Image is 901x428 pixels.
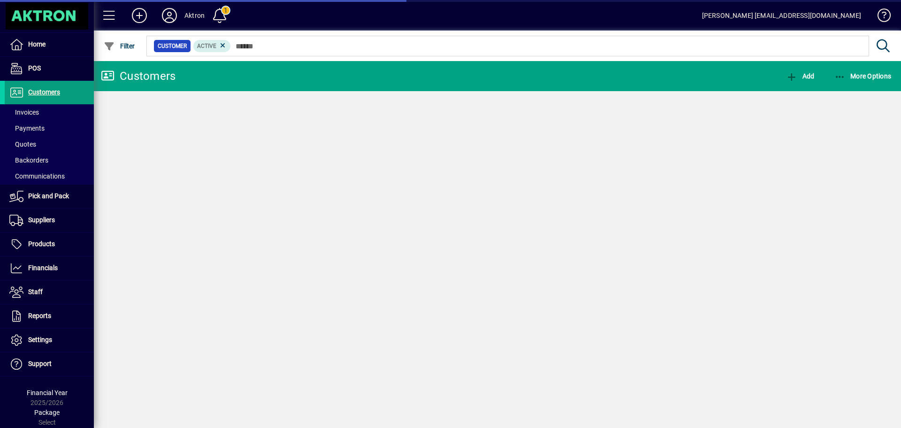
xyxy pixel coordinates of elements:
[101,69,176,84] div: Customers
[28,88,60,96] span: Customers
[9,125,45,132] span: Payments
[104,42,135,50] span: Filter
[5,209,94,232] a: Suppliers
[9,156,48,164] span: Backorders
[184,8,205,23] div: Aktron
[5,280,94,304] a: Staff
[154,7,184,24] button: Profile
[197,43,216,49] span: Active
[28,264,58,272] span: Financials
[28,360,52,367] span: Support
[5,352,94,376] a: Support
[9,172,65,180] span: Communications
[28,216,55,224] span: Suppliers
[9,140,36,148] span: Quotes
[784,68,817,85] button: Add
[832,68,894,85] button: More Options
[28,64,41,72] span: POS
[5,120,94,136] a: Payments
[28,336,52,343] span: Settings
[5,257,94,280] a: Financials
[28,40,46,48] span: Home
[9,109,39,116] span: Invoices
[702,8,861,23] div: [PERSON_NAME] [EMAIL_ADDRESS][DOMAIN_NAME]
[28,288,43,296] span: Staff
[5,168,94,184] a: Communications
[27,389,68,397] span: Financial Year
[5,136,94,152] a: Quotes
[101,38,137,54] button: Filter
[5,304,94,328] a: Reports
[34,409,60,416] span: Package
[5,57,94,80] a: POS
[5,233,94,256] a: Products
[158,41,187,51] span: Customer
[5,104,94,120] a: Invoices
[124,7,154,24] button: Add
[5,33,94,56] a: Home
[5,185,94,208] a: Pick and Pack
[834,72,892,80] span: More Options
[28,312,51,319] span: Reports
[28,192,69,200] span: Pick and Pack
[5,328,94,352] a: Settings
[870,2,889,32] a: Knowledge Base
[28,240,55,248] span: Products
[5,152,94,168] a: Backorders
[193,40,231,52] mat-chip: Activation Status: Active
[786,72,814,80] span: Add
